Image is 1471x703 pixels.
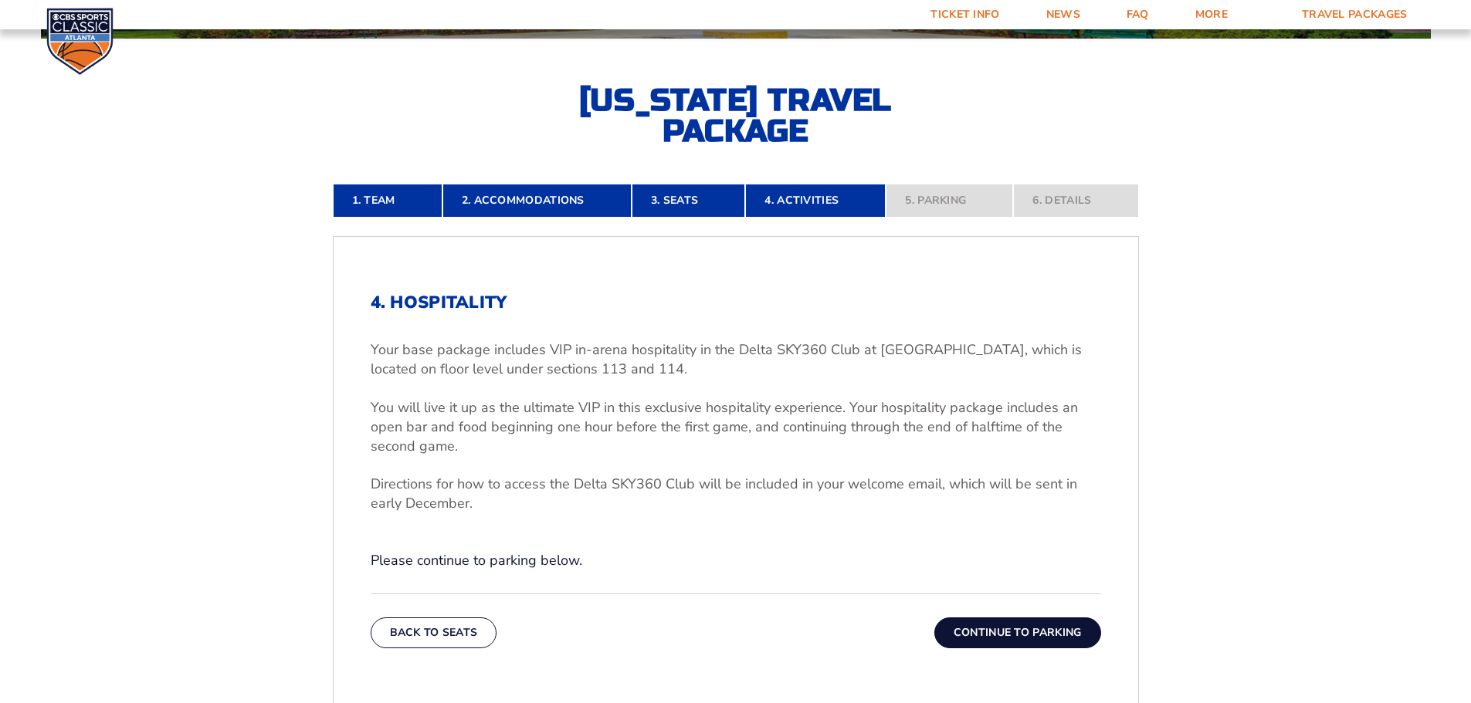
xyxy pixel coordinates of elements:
[371,475,1101,513] p: Directions for how to access the Delta SKY360 Club will be included in your welcome email, which ...
[371,340,1101,379] p: Your base package includes VIP in-arena hospitality in the Delta SKY360 Club at [GEOGRAPHIC_DATA]...
[566,85,906,147] h2: [US_STATE] Travel Package
[371,398,1101,457] p: You will live it up as the ultimate VIP in this exclusive hospitality experience. Your hospitalit...
[333,184,442,218] a: 1. Team
[934,617,1101,648] button: Continue To Parking
[46,8,114,75] img: CBS Sports Classic
[371,551,1101,570] p: Please continue to parking below.
[371,292,1101,313] h2: 4. Hospitality
[442,184,632,218] a: 2. Accommodations
[632,184,745,218] a: 3. Seats
[371,617,497,648] button: Back To Seats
